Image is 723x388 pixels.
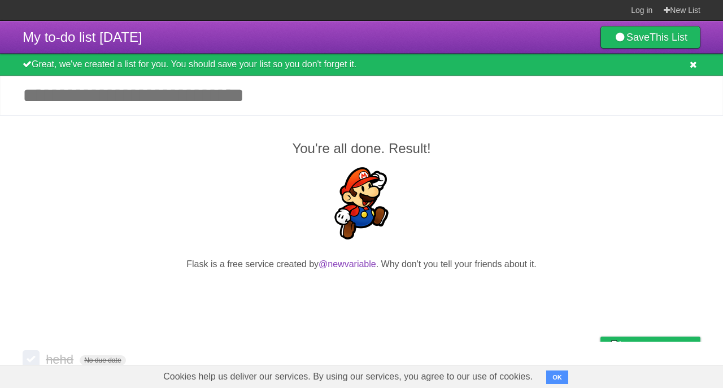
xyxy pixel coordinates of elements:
span: No due date [80,355,125,365]
img: Buy me a coffee [606,337,621,356]
button: OK [546,370,568,384]
iframe: X Post Button [341,285,382,301]
span: My to-do list [DATE] [23,29,142,45]
label: Done [23,350,40,367]
span: Cookies help us deliver our services. By using our services, you agree to our use of cookies. [152,365,544,388]
img: Super Mario [325,167,398,239]
span: Buy me a coffee [624,337,695,357]
span: hehd [46,352,76,367]
a: @newvariable [319,259,376,269]
p: Flask is a free service created by . Why don't you tell your friends about it. [23,258,700,271]
a: SaveThis List [600,26,700,49]
a: Buy me a coffee [600,337,700,358]
b: This List [650,32,687,43]
h2: You're all done. Result! [23,138,700,159]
